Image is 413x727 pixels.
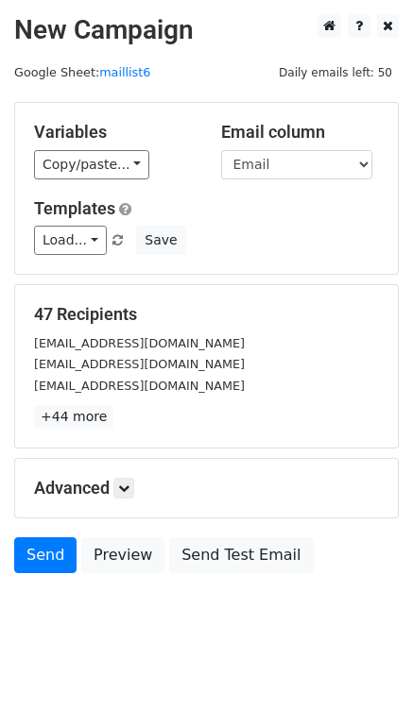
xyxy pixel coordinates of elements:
[14,14,399,46] h2: New Campaign
[272,65,399,79] a: Daily emails left: 50
[34,379,245,393] small: [EMAIL_ADDRESS][DOMAIN_NAME]
[34,150,149,179] a: Copy/paste...
[136,226,185,255] button: Save
[81,537,164,573] a: Preview
[34,478,379,499] h5: Advanced
[272,62,399,83] span: Daily emails left: 50
[99,65,150,79] a: maillist6
[34,405,113,429] a: +44 more
[14,65,150,79] small: Google Sheet:
[169,537,313,573] a: Send Test Email
[14,537,77,573] a: Send
[34,198,115,218] a: Templates
[221,122,380,143] h5: Email column
[34,226,107,255] a: Load...
[318,636,413,727] iframe: Chat Widget
[34,357,245,371] small: [EMAIL_ADDRESS][DOMAIN_NAME]
[34,122,193,143] h5: Variables
[34,304,379,325] h5: 47 Recipients
[34,336,245,350] small: [EMAIL_ADDRESS][DOMAIN_NAME]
